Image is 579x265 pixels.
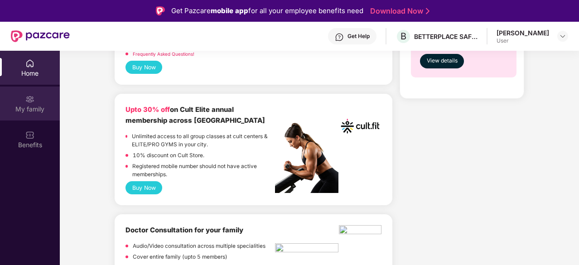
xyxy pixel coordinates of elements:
div: Get Help [347,33,370,40]
img: svg+xml;base64,PHN2ZyBpZD0iRHJvcGRvd24tMzJ4MzIiIHhtbG5zPSJodHRwOi8vd3d3LnczLm9yZy8yMDAwL3N2ZyIgd2... [559,33,566,40]
div: [PERSON_NAME] [497,29,549,37]
img: svg+xml;base64,PHN2ZyBpZD0iQmVuZWZpdHMiIHhtbG5zPSJodHRwOi8vd3d3LnczLm9yZy8yMDAwL3N2ZyIgd2lkdGg9Ij... [25,130,34,140]
span: B [400,31,406,42]
img: physica%20-%20Edited.png [339,225,381,237]
a: Frequently Asked Questions! [133,51,194,57]
img: Stroke [426,6,429,16]
a: Download Now [370,6,427,16]
div: BETTERPLACE SAFETY SOLUTIONS PRIVATE LIMITED [414,32,478,41]
img: svg+xml;base64,PHN2ZyBpZD0iSGVscC0zMngzMiIgeG1sbnM9Imh0dHA6Ly93d3cudzMub3JnLzIwMDAvc3ZnIiB3aWR0aD... [335,33,344,42]
button: View details [420,54,464,68]
img: svg+xml;base64,PHN2ZyB3aWR0aD0iMjAiIGhlaWdodD0iMjAiIHZpZXdCb3g9IjAgMCAyMCAyMCIgZmlsbD0ibm9uZSIgeG... [25,95,34,104]
img: cult.png [339,105,381,147]
p: Audio/Video consultation across multiple specialities [133,242,265,251]
strong: mobile app [211,6,248,15]
img: pc2.png [275,123,338,193]
b: Doctor Consultation for your family [125,226,243,234]
img: svg+xml;base64,PHN2ZyBpZD0iSG9tZSIgeG1sbnM9Imh0dHA6Ly93d3cudzMub3JnLzIwMDAvc3ZnIiB3aWR0aD0iMjAiIG... [25,59,34,68]
p: Cover entire family (upto 5 members) [133,253,227,261]
img: pngtree-physiotherapy-physiotherapist-rehab-disability-stretching-png-image_6063262.png [275,243,338,255]
p: Registered mobile number should not have active memberships. [132,162,275,179]
img: New Pazcare Logo [11,30,70,42]
img: Logo [156,6,165,15]
div: User [497,37,549,44]
p: 10% discount on Cult Store. [133,151,204,160]
span: View details [427,57,458,65]
b: on Cult Elite annual membership across [GEOGRAPHIC_DATA] [125,106,265,124]
button: Buy Now [125,181,162,194]
b: Upto 30% off [125,106,170,114]
div: Get Pazcare for all your employee benefits need [171,5,363,16]
p: Unlimited access to all group classes at cult centers & ELITE/PRO GYMS in your city. [132,132,275,149]
button: Buy Now [125,61,162,74]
